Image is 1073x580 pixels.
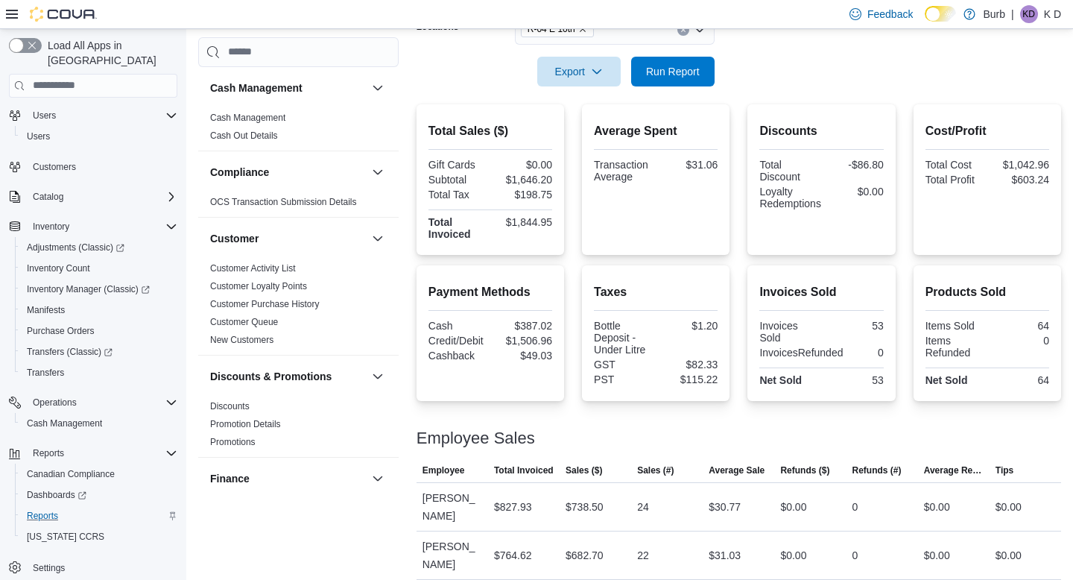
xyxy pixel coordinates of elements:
[210,401,250,412] a: Discounts
[759,283,883,301] h2: Invoices Sold
[30,7,97,22] img: Cova
[709,498,741,516] div: $30.77
[21,486,177,504] span: Dashboards
[925,374,968,386] strong: Net Sold
[198,109,399,151] div: Cash Management
[3,156,183,177] button: Customers
[637,498,649,516] div: 24
[631,57,715,86] button: Run Report
[825,159,884,171] div: -$86.80
[494,464,554,476] span: Total Invoiced
[27,188,177,206] span: Catalog
[210,263,296,274] a: Customer Activity List
[210,262,296,274] span: Customer Activity List
[27,531,104,543] span: [US_STATE] CCRS
[983,5,1005,23] p: Burb
[21,507,177,525] span: Reports
[849,347,883,359] div: 0
[1044,5,1061,23] p: K D
[21,528,177,546] span: Washington CCRS
[925,174,984,186] div: Total Profit
[852,464,902,476] span: Refunds (#)
[198,259,399,355] div: Customer
[27,130,50,142] span: Users
[21,465,177,483] span: Canadian Compliance
[369,230,387,248] button: Customer
[210,281,307,291] a: Customer Loyalty Points
[428,174,487,186] div: Subtotal
[210,165,366,180] button: Compliance
[21,259,96,277] a: Inventory Count
[925,320,984,332] div: Items Sold
[578,25,587,34] button: Remove R-04 E 10th from selection in this group
[925,335,984,359] div: Items Refunded
[659,359,718,371] div: $82.33
[925,122,1049,140] h2: Cost/Profit
[21,280,156,298] a: Inventory Manager (Classic)
[594,373,653,385] div: PST
[566,546,604,564] div: $682.70
[210,112,285,124] span: Cash Management
[990,335,1049,347] div: 0
[21,486,92,504] a: Dashboards
[42,38,177,68] span: Load All Apps in [GEOGRAPHIC_DATA]
[27,558,177,576] span: Settings
[428,320,487,332] div: Cash
[15,413,183,434] button: Cash Management
[637,464,674,476] span: Sales (#)
[27,158,82,176] a: Customers
[417,429,535,447] h3: Employee Sales
[924,498,950,516] div: $0.00
[493,335,552,347] div: $1,506.96
[27,304,65,316] span: Manifests
[15,526,183,547] button: [US_STATE] CCRS
[996,498,1022,516] div: $0.00
[27,325,95,337] span: Purchase Orders
[21,343,118,361] a: Transfers (Classic)
[27,107,62,124] button: Users
[1020,5,1038,23] div: K D
[780,546,806,564] div: $0.00
[27,394,83,412] button: Operations
[27,188,69,206] button: Catalog
[33,221,69,233] span: Inventory
[659,159,718,171] div: $31.06
[210,436,256,448] span: Promotions
[825,320,884,332] div: 53
[709,546,741,564] div: $31.03
[925,159,984,171] div: Total Cost
[198,397,399,457] div: Discounts & Promotions
[3,105,183,126] button: Users
[210,130,278,142] span: Cash Out Details
[27,417,102,429] span: Cash Management
[21,414,108,432] a: Cash Management
[21,507,64,525] a: Reports
[566,498,604,516] div: $738.50
[924,546,950,564] div: $0.00
[210,231,366,246] button: Customer
[594,122,718,140] h2: Average Spent
[27,107,177,124] span: Users
[759,122,883,140] h2: Discounts
[210,317,278,327] a: Customer Queue
[659,320,718,332] div: $1.20
[759,374,802,386] strong: Net Sold
[990,374,1049,386] div: 64
[659,373,718,385] div: $115.22
[198,499,399,541] div: Finance
[27,468,115,480] span: Canadian Compliance
[852,546,858,564] div: 0
[369,163,387,181] button: Compliance
[21,239,177,256] span: Adjustments (Classic)
[15,341,183,362] a: Transfers (Classic)
[594,320,653,356] div: Bottle Deposit - Under Litre
[594,359,653,371] div: GST
[428,189,487,201] div: Total Tax
[27,510,58,522] span: Reports
[428,159,487,171] div: Gift Cards
[646,64,700,79] span: Run Report
[27,444,70,462] button: Reports
[33,397,77,409] span: Operations
[594,283,718,301] h2: Taxes
[521,21,594,37] span: R-04 E 10th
